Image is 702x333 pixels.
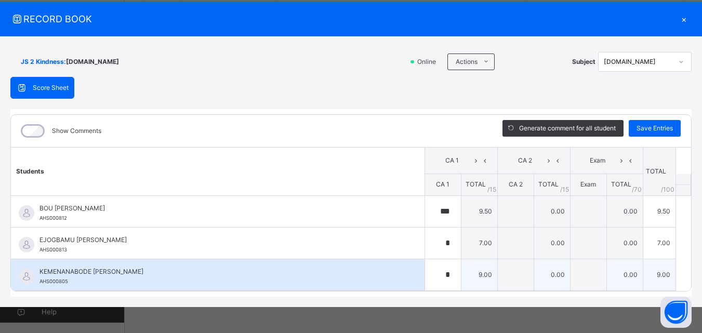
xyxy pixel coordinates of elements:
label: Show Comments [52,126,101,136]
span: / 70 [632,185,642,194]
img: default.svg [19,205,34,221]
span: CA 1 [433,156,472,165]
span: Students [16,167,44,175]
span: TOTAL [538,180,559,188]
span: / 15 [487,185,496,194]
td: 7.00 [461,227,497,259]
span: AHS000805 [39,278,68,284]
td: 7.00 [643,227,675,259]
td: 0.00 [606,227,643,259]
th: TOTAL [643,148,675,196]
span: JS 2 Kindness : [21,57,66,66]
span: Subject [572,57,595,66]
span: TOTAL [466,180,486,188]
span: CA 1 [436,180,449,188]
span: BOU [PERSON_NAME] [39,204,401,213]
div: [DOMAIN_NAME] [604,57,672,66]
span: [DOMAIN_NAME] [66,57,119,66]
span: Exam [580,180,596,188]
span: CA 2 [509,180,523,188]
span: AHS000812 [39,215,67,221]
td: 9.00 [643,259,675,290]
span: / 15 [560,185,569,194]
td: 0.00 [534,195,570,227]
span: Online [416,57,442,66]
td: 9.00 [461,259,497,290]
span: AHS000813 [39,247,67,252]
span: CA 2 [506,156,545,165]
span: Score Sheet [33,83,69,92]
button: Open asap [660,297,692,328]
td: 0.00 [534,227,570,259]
span: Actions [456,57,478,66]
span: Exam [578,156,617,165]
td: 9.50 [461,195,497,227]
td: 0.00 [534,259,570,290]
span: Save Entries [637,124,673,133]
span: KEMENANABODE [PERSON_NAME] [39,267,401,276]
span: Generate comment for all student [519,124,616,133]
div: × [676,12,692,26]
td: 0.00 [606,259,643,290]
img: default.svg [19,269,34,284]
span: /100 [661,185,674,194]
td: 9.50 [643,195,675,227]
span: EJOGBAMU [PERSON_NAME] [39,235,401,245]
img: default.svg [19,237,34,252]
td: 0.00 [606,195,643,227]
span: TOTAL [611,180,631,188]
span: RECORD BOOK [10,12,676,26]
